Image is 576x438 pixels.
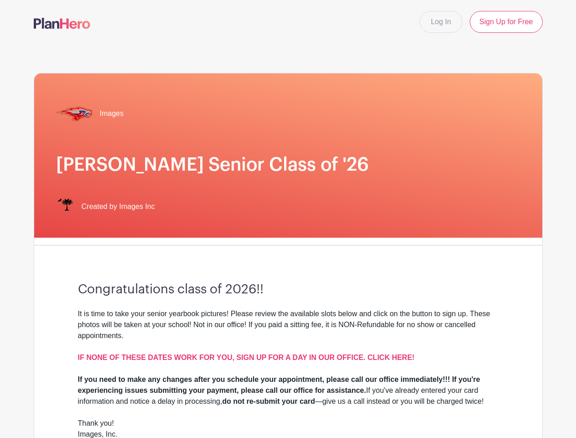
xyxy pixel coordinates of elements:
[100,108,124,119] span: Images
[78,308,498,352] div: It is time to take your senior yearbook pictures! Please review the available slots below and cli...
[78,375,480,394] strong: If you need to make any changes after you schedule your appointment, please call our office immed...
[56,154,520,176] h1: [PERSON_NAME] Senior Class of '26
[78,374,498,407] div: If you've already entered your card information and notice a delay in processing, —give us a call...
[78,418,498,429] div: Thank you!
[34,18,90,29] img: logo-507f7623f17ff9eddc593b1ce0a138ce2505c220e1c5a4e2b4648c50719b7d32.svg
[78,354,415,361] a: IF NONE OF THESE DATES WORK FOR YOU, SIGN UP FOR A DAY IN OUR OFFICE. CLICK HERE!
[420,11,462,33] a: Log In
[470,11,542,33] a: Sign Up for Free
[82,201,155,212] span: Created by Images Inc
[56,95,93,132] img: hammond%20transp.%20(1).png
[222,397,315,405] strong: do not re-submit your card
[78,282,498,297] h3: Congratulations class of 2026!!
[56,198,74,216] img: IMAGES%20logo%20transparenT%20PNG%20s.png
